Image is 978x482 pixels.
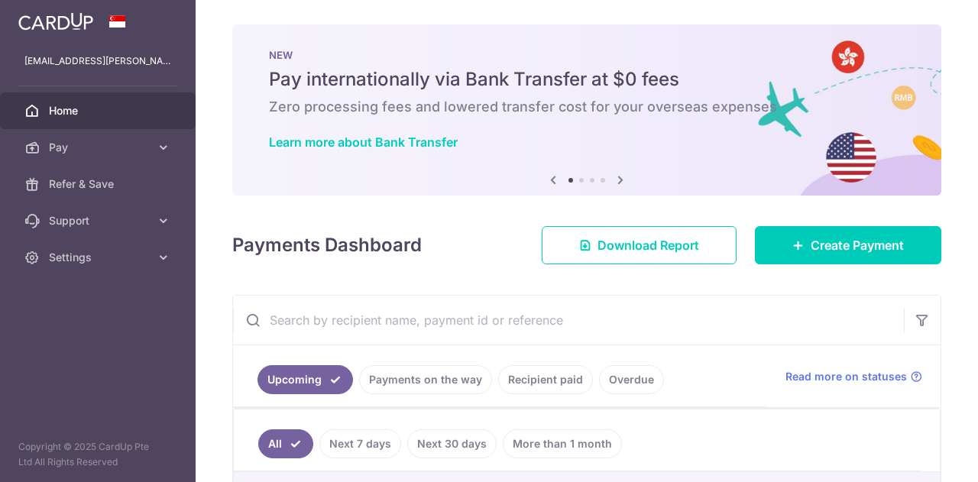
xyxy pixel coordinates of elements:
[269,134,458,150] a: Learn more about Bank Transfer
[49,213,150,228] span: Support
[257,365,353,394] a: Upcoming
[785,369,907,384] span: Read more on statuses
[503,429,622,458] a: More than 1 month
[232,24,941,196] img: Bank transfer banner
[359,365,492,394] a: Payments on the way
[49,140,150,155] span: Pay
[269,67,905,92] h5: Pay internationally via Bank Transfer at $0 fees
[407,429,497,458] a: Next 30 days
[49,250,150,265] span: Settings
[49,103,150,118] span: Home
[319,429,401,458] a: Next 7 days
[18,12,93,31] img: CardUp
[233,296,904,345] input: Search by recipient name, payment id or reference
[811,236,904,254] span: Create Payment
[880,436,963,474] iframe: Opens a widget where you can find more information
[599,365,664,394] a: Overdue
[269,98,905,116] h6: Zero processing fees and lowered transfer cost for your overseas expenses
[785,369,922,384] a: Read more on statuses
[542,226,737,264] a: Download Report
[498,365,593,394] a: Recipient paid
[597,236,699,254] span: Download Report
[49,176,150,192] span: Refer & Save
[258,429,313,458] a: All
[269,49,905,61] p: NEW
[755,226,941,264] a: Create Payment
[24,53,171,69] p: [EMAIL_ADDRESS][PERSON_NAME][DOMAIN_NAME]
[232,231,422,259] h4: Payments Dashboard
